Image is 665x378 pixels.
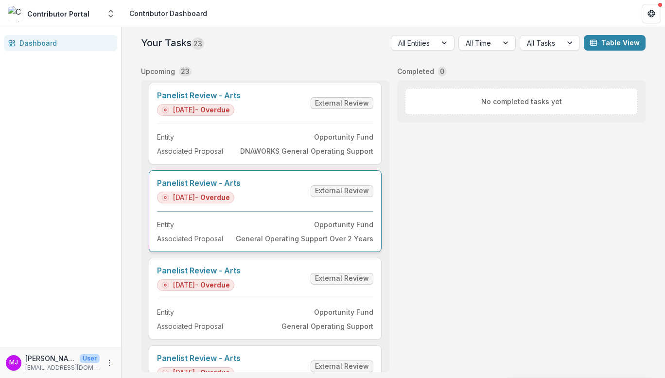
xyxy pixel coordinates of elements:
[584,35,646,51] button: Table View
[4,35,117,51] a: Dashboard
[192,37,204,50] span: 23
[104,4,118,23] button: Open entity switcher
[141,66,175,76] p: Upcoming
[9,360,18,366] div: Medina Jackson
[125,6,211,20] nav: breadcrumb
[157,179,241,188] a: Panelist Review - Arts
[25,363,100,372] p: [EMAIL_ADDRESS][DOMAIN_NAME]
[141,37,204,49] h2: Your Tasks
[397,66,434,76] p: Completed
[19,38,109,48] div: Dashboard
[80,354,100,363] p: User
[481,96,562,107] p: No completed tasks yet
[104,357,115,369] button: More
[157,266,241,275] a: Panelist Review - Arts
[25,353,76,363] p: [PERSON_NAME]
[8,6,23,21] img: Contributor Portal
[440,66,444,76] p: 0
[157,354,241,363] a: Panelist Review - Arts
[181,66,190,76] p: 23
[129,8,207,18] div: Contributor Dashboard
[642,4,661,23] button: Get Help
[157,91,241,100] a: Panelist Review - Arts
[27,9,89,19] div: Contributor Portal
